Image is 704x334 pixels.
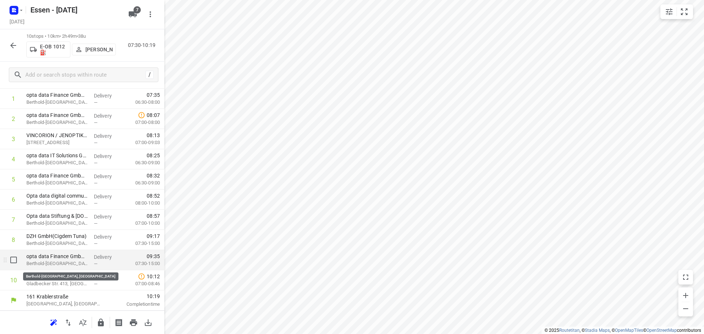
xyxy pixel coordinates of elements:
[147,273,160,280] span: 10:12
[7,17,27,26] h5: Project date
[147,132,160,139] span: 08:13
[615,328,643,333] a: OpenMapTiles
[94,112,121,120] p: Delivery
[124,139,160,146] p: 07:00-09:03
[133,6,141,14] span: 7
[111,293,160,300] span: 10:19
[26,41,70,58] button: E-OB 1012⛽️
[662,4,676,19] button: Map settings
[85,47,113,52] p: [PERSON_NAME]
[124,179,160,187] p: 06:30-09:00
[111,301,160,308] p: Completion time
[94,153,121,160] p: Delivery
[72,44,116,55] button: [PERSON_NAME]
[26,273,88,280] p: KZA.plant GmbH(Birgit Verdirk)
[128,41,158,49] p: 07:30-10:19
[27,4,122,16] h5: Rename
[94,140,98,146] span: —
[94,201,98,206] span: —
[94,193,121,200] p: Delivery
[146,71,154,79] div: /
[12,115,15,122] div: 2
[138,111,145,119] svg: Late
[25,69,146,81] input: Add or search stops within route
[26,192,88,199] p: Opta data digital communication GmbH(Cigdem Tuna)
[94,261,98,267] span: —
[26,220,88,227] p: Berthold-Beitz-Boulevard 514, Essen
[124,240,160,247] p: 07:30-15:00
[124,159,160,166] p: 06:30-09:00
[124,199,160,207] p: 08:00-10:00
[125,7,140,22] button: 7
[12,95,15,102] div: 1
[26,212,88,220] p: Opta data Stiftung & Co.KG(Unknown)
[76,319,90,326] span: Sort by time window
[660,4,693,19] div: small contained button group
[147,253,160,260] span: 09:35
[559,328,580,333] a: Routetitan
[94,233,121,241] p: Delivery
[93,315,108,330] button: Lock route
[6,253,21,267] span: Select
[94,120,98,125] span: —
[94,253,121,261] p: Delivery
[12,176,15,183] div: 5
[124,99,160,106] p: 06:30-08:00
[585,328,610,333] a: Stadia Maps
[26,139,88,146] p: [STREET_ADDRESS]
[26,159,88,166] p: Berthold-Beitz-Boulevard 514, Essen
[94,100,98,105] span: —
[94,132,121,140] p: Delivery
[12,136,15,143] div: 3
[26,199,88,207] p: Berthold-Beitz-Boulevard 514, Essen
[94,241,98,246] span: —
[94,173,121,180] p: Delivery
[147,212,160,220] span: 08:57
[12,236,15,243] div: 8
[111,319,126,326] span: Print shipping labels
[12,216,15,223] div: 7
[646,328,677,333] a: OpenStreetMap
[26,33,116,40] p: 10 stops • 10km • 2h49m
[26,232,88,240] p: DZH GmbH(Cigdem Tuna)
[94,281,98,287] span: —
[544,328,701,333] li: © 2025 , © , © © contributors
[61,319,76,326] span: Reverse route
[77,33,78,39] span: •
[26,111,88,119] p: opta data Finance GmbH Severins (Cigdem Tuna)
[94,180,98,186] span: —
[26,99,88,106] p: Berthold-Beitz-Boulevard 461, Essen
[147,192,160,199] span: 08:52
[124,260,160,267] p: 07:30-15:00
[26,152,88,159] p: opta data IT Solutions GmbH(Cigdem Tuna)
[12,196,15,203] div: 6
[126,319,141,326] span: Print route
[46,319,61,326] span: Reoptimize route
[677,4,692,19] button: Fit zoom
[26,253,88,260] p: opta data Finance GmbH - Berthold-Beitz-Boulevard 459(Cigdem Tuna)
[147,232,160,240] span: 09:17
[147,111,160,119] span: 08:07
[26,260,88,267] p: Berthold-[GEOGRAPHIC_DATA], [GEOGRAPHIC_DATA]
[147,152,160,159] span: 08:25
[26,240,88,247] p: Berthold-Beitz-Boulevard 514, Essen
[124,220,160,227] p: 07:00-10:00
[12,156,15,163] div: 4
[26,119,88,126] p: Berthold-Beitz-Boulevard 459, Essen
[94,221,98,226] span: —
[26,132,88,139] p: VINCORION / JENOPTIK(Simone Hoff)
[94,274,121,281] p: Delivery
[138,273,145,280] svg: Late
[26,293,103,300] p: 161 Krablerstraße
[124,280,160,287] p: 07:00-08:46
[26,280,88,287] p: Gladbecker Str. 413, Essen
[141,319,155,326] span: Download route
[40,44,67,55] p: E-OB 1012⛽️
[10,277,17,284] div: 10
[124,119,160,126] p: 07:00-08:00
[147,172,160,179] span: 08:32
[94,92,121,99] p: Delivery
[147,91,160,99] span: 07:35
[143,7,158,22] button: More
[26,91,88,99] p: opta data Finance GmbH - Berthold-Beitz-Boulevard 461(Cigdem Tuna)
